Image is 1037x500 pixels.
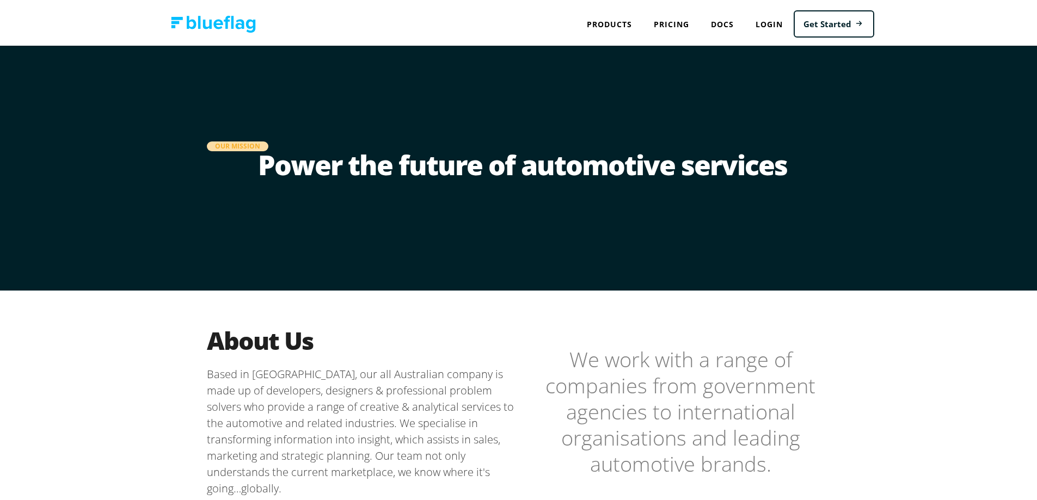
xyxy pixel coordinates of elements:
img: Blue Flag logo [171,14,256,30]
a: Get Started [794,8,874,36]
a: Login to Blue Flag application [745,11,794,33]
h2: About Us [207,323,523,353]
a: Pricing [643,11,700,33]
p: Based in [GEOGRAPHIC_DATA], our all Australian company is made up of developers, designers & prof... [207,364,523,495]
blockquote: We work with a range of companies from government agencies to international organisations and lea... [523,344,838,474]
div: Products [576,11,643,33]
a: Docs [700,11,745,33]
h1: Power the future of automotive services [207,149,838,193]
div: Our Mission [207,139,268,149]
